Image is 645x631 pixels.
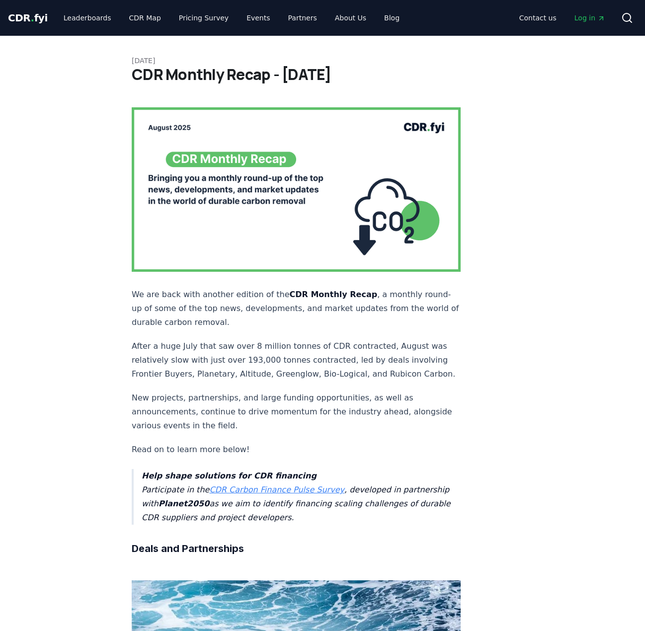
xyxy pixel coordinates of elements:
a: Contact us [511,9,564,27]
img: blog post image [132,107,461,272]
a: Leaderboards [56,9,119,27]
strong: Deals and Partnerships [132,543,244,554]
a: About Us [327,9,374,27]
a: CDR Map [121,9,169,27]
p: We are back with another edition of the , a monthly round-up of some of the top news, development... [132,288,461,329]
span: Log in [574,13,605,23]
a: Partners [280,9,325,27]
a: Blog [376,9,407,27]
p: Read on to learn more below! [132,443,461,457]
nav: Main [511,9,613,27]
strong: Planet2050 [159,499,209,508]
span: . [31,12,34,24]
p: [DATE] [132,56,513,66]
span: CDR fyi [8,12,48,24]
p: New projects, partnerships, and large funding opportunities, as well as announcements, continue t... [132,391,461,433]
a: CDR.fyi [8,11,48,25]
a: CDR Carbon Finance Pulse Survey [209,485,344,494]
a: Events [239,9,278,27]
strong: Help shape solutions for CDR financing [142,471,317,480]
strong: CDR Monthly Recap [290,290,378,299]
a: Pricing Survey [171,9,237,27]
em: Participate in the , developed in partnership with as we aim to identify financing scaling challe... [142,471,451,522]
a: Log in [566,9,613,27]
nav: Main [56,9,407,27]
h1: CDR Monthly Recap - [DATE] [132,66,513,83]
p: After a huge July that saw over 8 million tonnes of CDR contracted, August was relatively slow wi... [132,339,461,381]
